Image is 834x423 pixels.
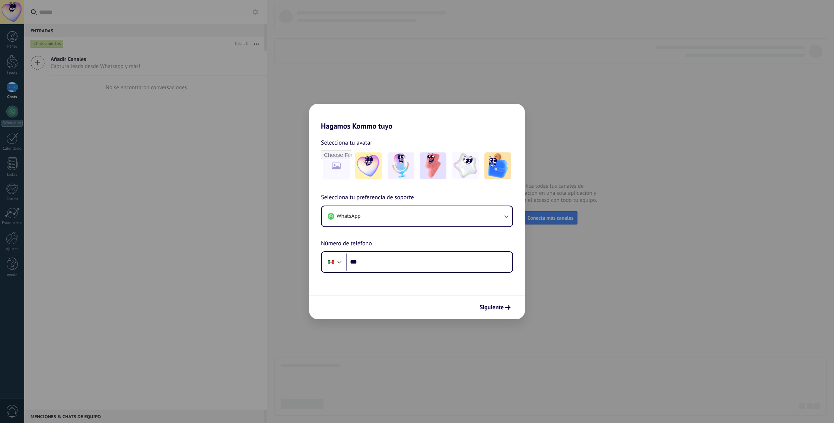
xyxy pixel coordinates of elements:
[322,206,512,226] button: WhatsApp
[324,254,338,270] div: Mexico: + 52
[388,152,414,179] img: -2.jpeg
[309,104,525,130] h2: Hagamos Kommo tuyo
[476,301,514,314] button: Siguiente
[321,138,372,148] span: Selecciona tu avatar
[480,305,504,310] span: Siguiente
[355,152,382,179] img: -1.jpeg
[337,213,360,220] span: WhatsApp
[452,152,479,179] img: -4.jpeg
[420,152,446,179] img: -3.jpeg
[321,239,372,249] span: Número de teléfono
[321,193,414,203] span: Selecciona tu preferencia de soporte
[484,152,511,179] img: -5.jpeg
